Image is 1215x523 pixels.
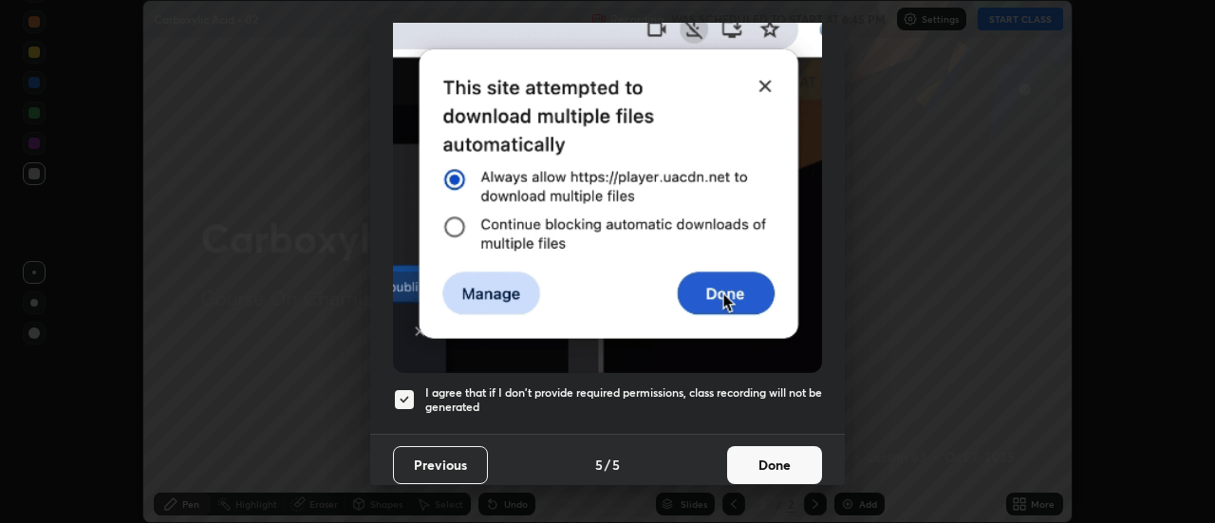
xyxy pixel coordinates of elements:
h4: 5 [612,455,620,475]
button: Done [727,446,822,484]
h4: / [605,455,610,475]
h5: I agree that if I don't provide required permissions, class recording will not be generated [425,385,822,415]
h4: 5 [595,455,603,475]
button: Previous [393,446,488,484]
